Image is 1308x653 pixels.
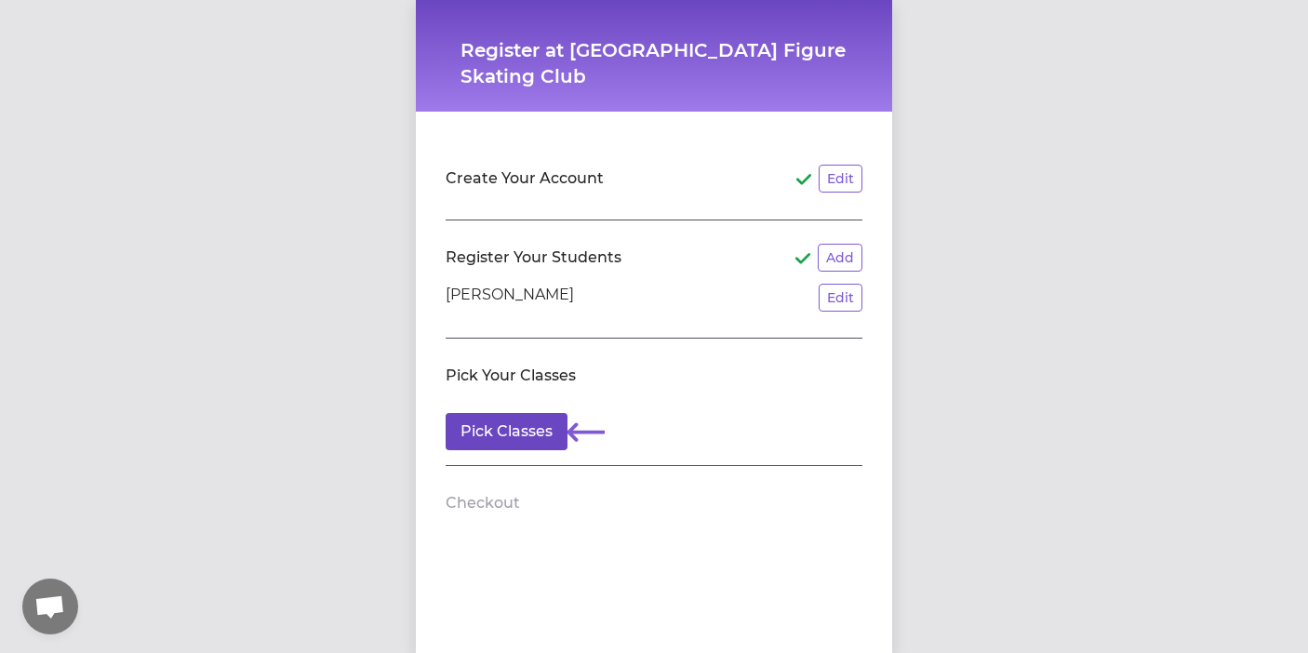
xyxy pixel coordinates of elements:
[446,284,574,312] p: [PERSON_NAME]
[819,284,862,312] button: Edit
[446,492,520,514] h2: Checkout
[22,579,78,634] div: Open chat
[446,365,576,387] h2: Pick Your Classes
[819,165,862,193] button: Edit
[460,37,848,89] h1: Register at [GEOGRAPHIC_DATA] Figure Skating Club
[446,247,621,269] h2: Register Your Students
[446,167,604,190] h2: Create Your Account
[818,244,862,272] button: Add
[446,413,567,450] button: Pick Classes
